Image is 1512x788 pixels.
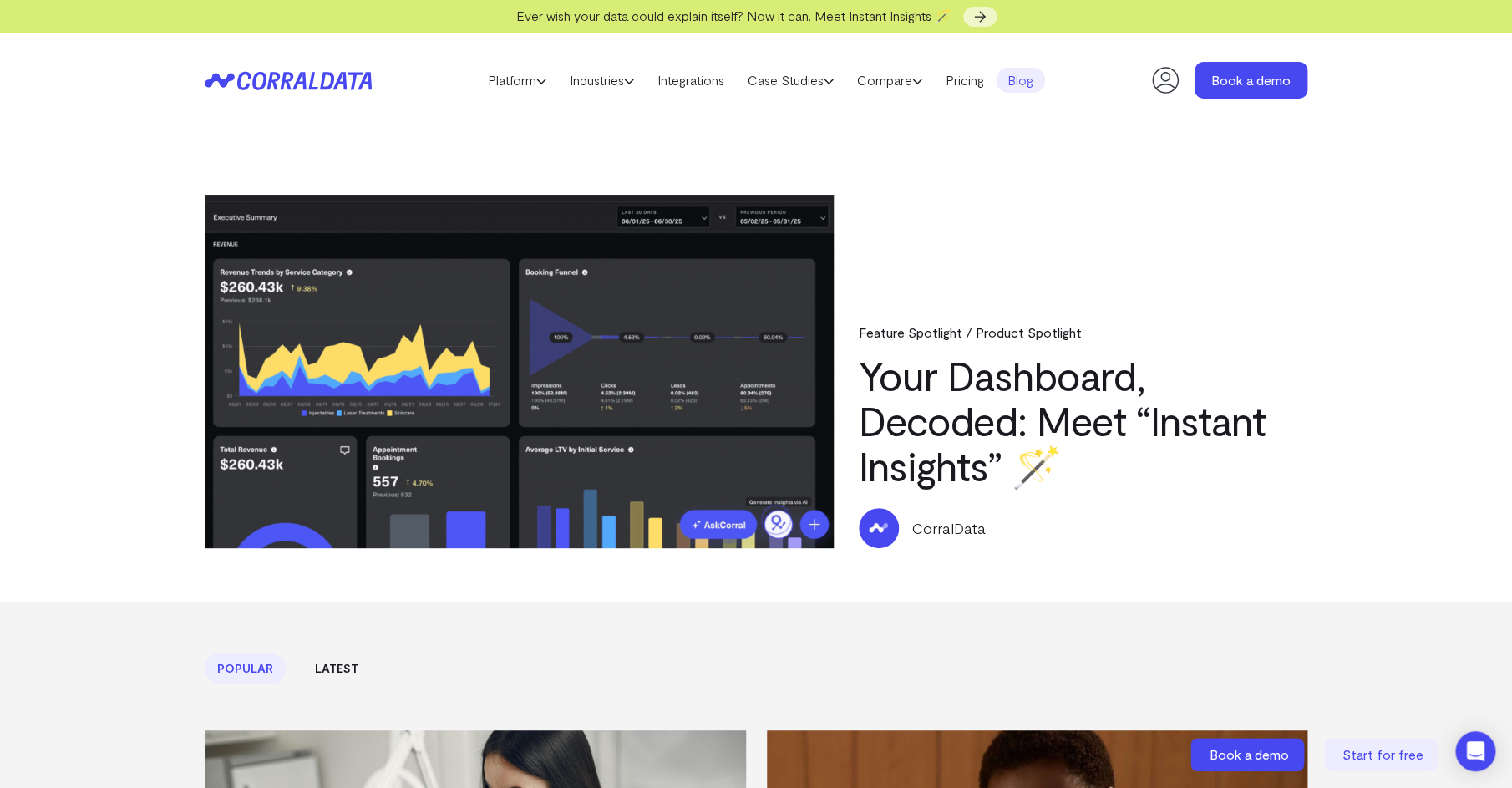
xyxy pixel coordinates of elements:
[558,68,646,93] a: Industries
[845,68,934,93] a: Compare
[516,8,951,23] span: Ever wish your data could explain itself? Now it can. Meet Instant Insights 🪄
[1210,746,1289,762] span: Book a demo
[736,68,845,93] a: Case Studies
[205,653,286,684] a: Popular
[934,68,996,93] a: Pricing
[1190,738,1307,771] a: Book a demo
[1342,746,1423,762] span: Start for free
[476,68,558,93] a: Platform
[996,68,1045,93] a: Blog
[859,351,1266,490] a: Your Dashboard, Decoded: Meet “Instant Insights” 🪄
[1324,738,1441,771] a: Start for free
[912,517,986,539] p: CorralData
[302,653,371,684] a: Latest
[859,324,1308,340] div: Feature Spotlight / Product Spotlight
[1195,62,1307,99] a: Book a demo
[1455,731,1495,771] div: Open Intercom Messenger
[646,68,736,93] a: Integrations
